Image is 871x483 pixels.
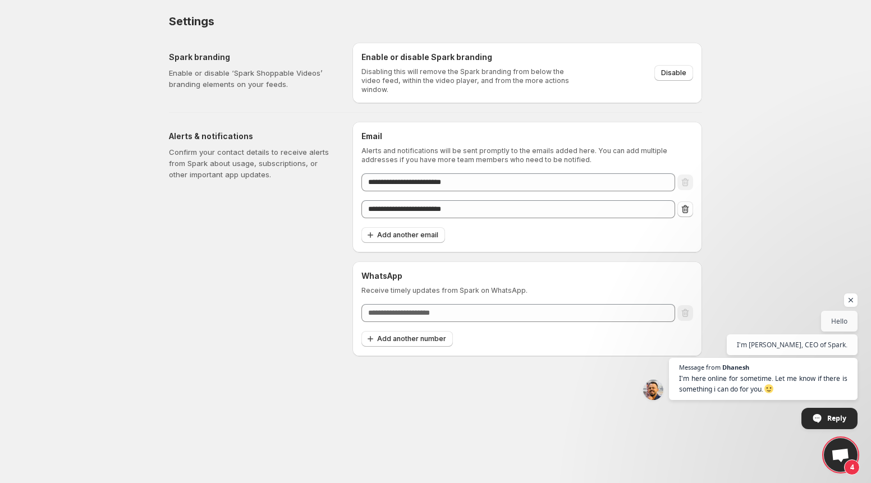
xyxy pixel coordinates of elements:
span: Reply [827,408,846,428]
h6: Enable or disable Spark branding [361,52,576,63]
span: Message from [679,364,721,370]
h5: Alerts & notifications [169,131,334,142]
span: 4 [844,459,860,475]
p: Receive timely updates from Spark on WhatsApp. [361,286,693,295]
p: Alerts and notifications will be sent promptly to the emails added here. You can add multiple add... [361,146,693,164]
span: Add another number [377,334,446,343]
span: Settings [169,15,214,28]
button: Remove email [677,201,693,217]
span: Hello [831,316,847,326]
span: I'm [PERSON_NAME], CEO of Spark. [737,339,847,350]
button: Disable [654,65,693,81]
button: Add another number [361,331,453,347]
h5: Spark branding [169,52,334,63]
p: Enable or disable ‘Spark Shoppable Videos’ branding elements on your feeds. [169,67,334,90]
p: Disabling this will remove the Spark branding from below the video feed, within the video player,... [361,67,576,94]
span: Disable [661,68,686,77]
button: Add another email [361,227,445,243]
span: I'm here online for sometime. Let me know if there is something i can do for you. [679,373,847,394]
span: Add another email [377,231,438,240]
span: Dhanesh [722,364,749,370]
div: Open chat [824,438,858,472]
h6: WhatsApp [361,270,693,282]
h6: Email [361,131,693,142]
p: Confirm your contact details to receive alerts from Spark about usage, subscriptions, or other im... [169,146,334,180]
